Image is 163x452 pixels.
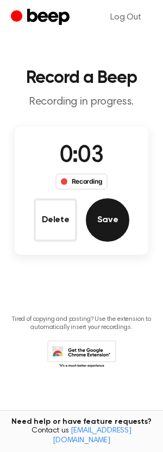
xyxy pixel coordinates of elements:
a: Beep [11,7,72,28]
div: Recording [55,173,108,190]
button: Save Audio Record [86,198,129,242]
a: [EMAIL_ADDRESS][DOMAIN_NAME] [53,427,131,444]
span: Contact us [7,427,156,445]
button: Delete Audio Record [34,198,77,242]
h1: Record a Beep [9,69,154,87]
a: Log Out [99,4,152,30]
p: Tired of copying and pasting? Use the extension to automatically insert your recordings. [9,315,154,332]
p: Recording in progress. [9,95,154,109]
span: 0:03 [60,145,103,167]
